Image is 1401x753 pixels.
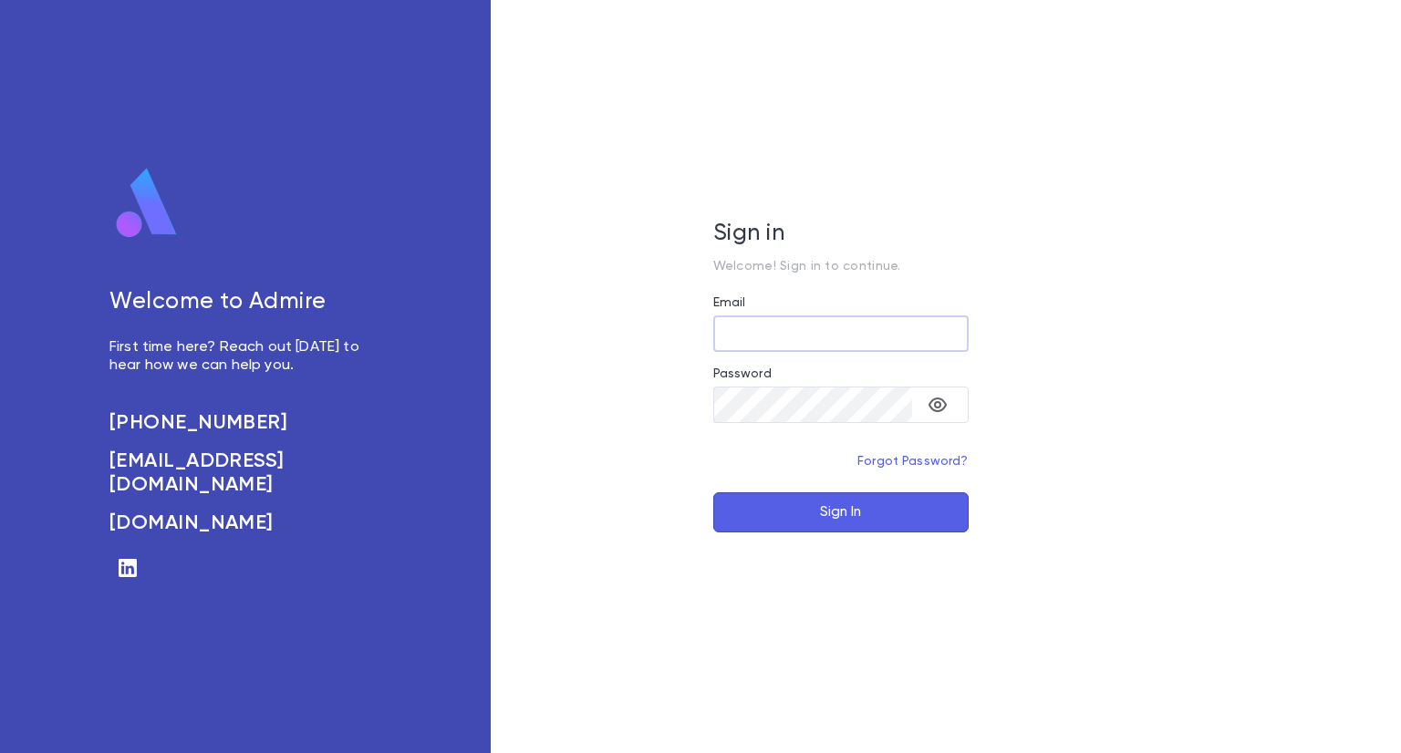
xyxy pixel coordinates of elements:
a: [DOMAIN_NAME] [109,511,379,535]
a: [PHONE_NUMBER] [109,411,379,435]
a: Forgot Password? [857,455,969,468]
p: Welcome! Sign in to continue. [713,259,969,273]
img: logo [109,167,184,240]
button: toggle password visibility [919,387,956,423]
p: First time here? Reach out [DATE] to hear how we can help you. [109,338,379,375]
label: Email [713,295,746,310]
h5: Welcome to Admire [109,289,379,316]
a: [EMAIL_ADDRESS][DOMAIN_NAME] [109,449,379,497]
button: Sign In [713,492,969,532]
label: Password [713,366,772,381]
h5: Sign in [713,221,969,248]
